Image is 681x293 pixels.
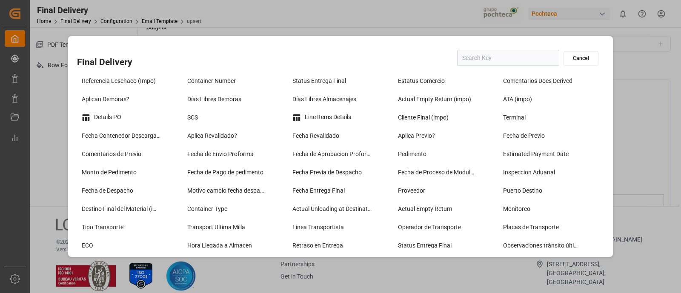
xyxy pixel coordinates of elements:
[501,165,585,179] div: Inspeccion Aduanal
[185,147,269,161] div: Fecha de Envio Proforma
[501,147,585,161] div: Estimated Payment Date
[290,147,374,161] div: Fecha de Aprobacion Proforma
[395,74,480,88] div: Estatus Comercio
[290,111,374,124] div: Line Items Details
[501,74,585,88] div: Comentarios Docs Derived
[395,184,480,198] div: Proveedor
[290,220,374,234] div: Linea Transportista
[395,92,480,106] div: Actual Empty Return (impo)
[79,202,163,216] div: Destino Final del Material (impo)
[395,202,480,216] div: Actual Empty Return
[290,129,374,143] div: Fecha Revalidado
[79,92,163,106] div: Aplican Demoras?
[185,111,269,125] div: SCS
[501,111,585,125] div: Terminal
[79,111,163,124] div: Details PO
[395,239,480,253] div: Status Entrega Final
[395,220,480,234] div: Operador de Transporte
[79,74,163,88] div: Referencia Leschaco (Impo)
[185,202,269,216] div: Container Type
[395,147,480,161] div: Pedimento
[564,51,598,66] button: Cancel
[185,92,269,106] div: Días Libres Demoras
[457,50,559,66] input: Search Key
[501,202,585,216] div: Monitoreo
[501,184,585,198] div: Puerto Destino
[290,202,374,216] div: Actual Unloading at Destination
[79,165,163,179] div: Monto de Pedimento
[501,239,585,253] div: Observaciones tránsito última milla
[290,92,374,106] div: Días Libres Almacenajes
[185,239,269,253] div: Hora Llegada a Almacen
[185,184,269,198] div: Motivo cambio fecha despacho
[501,92,585,106] div: ATA (impo)
[290,165,374,179] div: Fecha Previa de Despacho
[185,165,269,179] div: Fecha de Pago de pedimento
[290,74,374,88] div: Status Entrega Final
[79,239,163,253] div: ECO
[79,184,163,198] div: Fecha de Despacho
[290,239,374,253] div: Retraso en Entrega
[395,111,480,125] div: Cliente Final (impo)
[395,165,480,179] div: Fecha de Proceso de Modulación
[79,129,163,143] div: Fecha Contenedor Descargado
[290,184,374,198] div: Fecha Entrega Final
[79,220,163,234] div: Tipo Transporte
[501,220,585,234] div: Placas de Transporte
[185,129,269,143] div: Aplica Revalidado?
[501,129,585,143] div: Fecha de Previo
[77,56,340,69] h2: Final Delivery
[185,74,269,88] div: Container Number
[185,220,269,234] div: Transport Ultima Milla
[79,147,163,161] div: Comentarios de Previo
[395,129,480,143] div: Aplica Previo?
